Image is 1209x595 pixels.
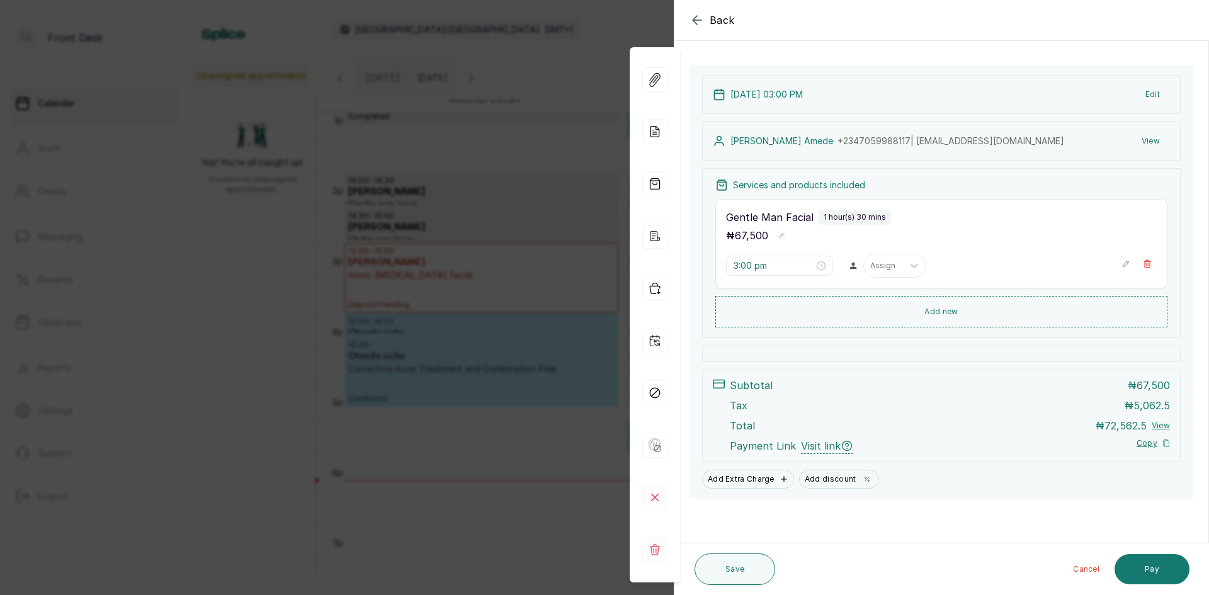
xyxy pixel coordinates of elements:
[695,553,775,585] button: Save
[837,135,1064,146] span: +234 7059988117 | [EMAIL_ADDRESS][DOMAIN_NAME]
[715,296,1167,327] button: Add new
[730,135,1064,147] p: [PERSON_NAME] Amede ·
[730,378,773,393] p: Subtotal
[730,438,796,454] span: Payment Link
[730,398,747,413] p: Tax
[710,13,735,28] span: Back
[1115,554,1189,584] button: Pay
[1137,438,1170,448] button: Copy
[1096,418,1147,433] p: ₦
[1132,130,1170,152] button: View
[730,88,803,101] p: [DATE] 03:00 PM
[1137,379,1170,392] span: 67,500
[733,179,865,191] p: Services and products included
[799,470,880,489] button: Add discount
[1125,398,1170,413] p: ₦
[735,229,768,242] span: 67,500
[730,418,755,433] p: Total
[1152,421,1170,431] button: View
[726,228,768,243] p: ₦
[801,438,853,454] span: Visit link
[824,212,886,222] p: 1 hour(s) 30 mins
[690,13,735,28] button: Back
[1133,399,1170,412] span: 5,062.5
[1063,554,1110,584] button: Cancel
[1104,419,1147,432] span: 72,562.5
[1128,378,1170,393] p: ₦
[1135,83,1170,106] button: Edit
[726,210,814,225] p: Gentle Man Facial
[702,470,794,489] button: Add Extra Charge
[734,259,814,273] input: Select time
